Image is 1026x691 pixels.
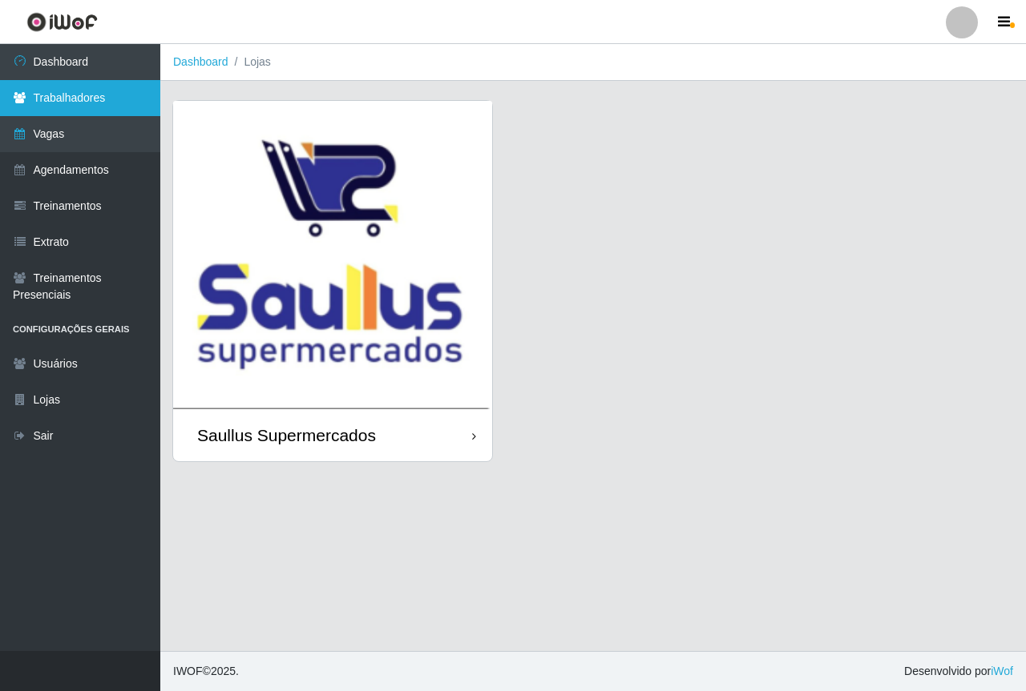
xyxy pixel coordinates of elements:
img: CoreUI Logo [26,12,98,32]
span: Desenvolvido por [904,663,1013,680]
div: Saullus Supermercados [197,425,376,445]
span: © 2025 . [173,663,239,680]
img: cardImg [173,101,492,409]
a: Dashboard [173,55,228,68]
nav: breadcrumb [160,44,1026,81]
span: IWOF [173,665,203,677]
li: Lojas [228,54,271,70]
a: Saullus Supermercados [173,101,492,461]
a: iWof [991,665,1013,677]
